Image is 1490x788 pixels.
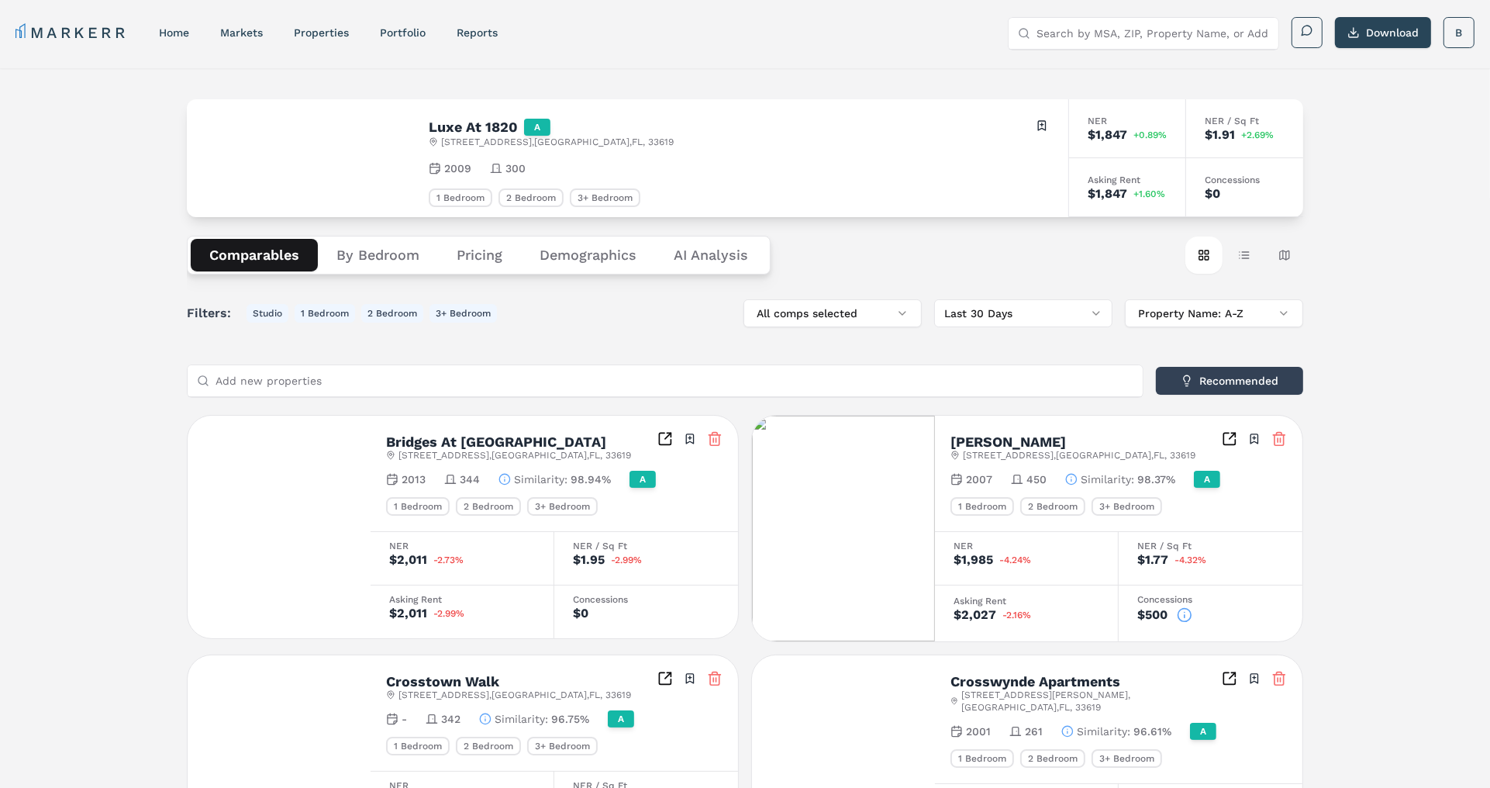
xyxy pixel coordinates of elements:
div: A [608,710,634,728]
span: 2001 [966,724,991,739]
div: $1.77 [1137,554,1168,566]
h2: [PERSON_NAME] [950,435,1066,449]
a: properties [294,26,349,39]
div: NER / Sq Ft [1137,541,1284,551]
div: $1,847 [1088,129,1127,141]
span: -2.16% [1002,610,1031,620]
div: Asking Rent [1088,175,1167,185]
span: -2.99% [611,555,642,565]
div: $2,011 [389,554,427,566]
span: 98.37% [1137,472,1175,487]
div: $500 [1137,609,1168,621]
span: Filters: [187,304,240,323]
span: [STREET_ADDRESS][PERSON_NAME] , [GEOGRAPHIC_DATA] , FL , 33619 [961,689,1222,714]
span: 300 [505,161,526,176]
span: +0.89% [1133,130,1167,140]
span: Similarity : [514,472,567,487]
div: 1 Bedroom [386,737,450,755]
span: - [402,711,407,727]
div: $0 [573,607,588,620]
div: $1,847 [1088,188,1127,200]
div: NER [1088,116,1167,126]
button: Download [1335,17,1431,48]
div: A [629,471,656,488]
a: home [159,26,189,39]
span: -4.24% [999,555,1031,565]
input: Search by MSA, ZIP, Property Name, or Address [1036,18,1269,49]
div: NER / Sq Ft [573,541,719,551]
button: Property Name: A-Z [1125,299,1303,327]
div: 1 Bedroom [386,497,450,516]
button: 1 Bedroom [295,304,355,323]
div: 3+ Bedroom [1092,497,1162,516]
button: Recommended [1156,367,1303,395]
a: Inspect Comparables [1222,431,1237,447]
span: [STREET_ADDRESS] , [GEOGRAPHIC_DATA] , FL , 33619 [963,449,1195,461]
button: All comps selected [743,299,922,327]
a: Inspect Comparables [657,671,673,686]
div: A [1190,723,1216,740]
div: 3+ Bedroom [570,188,640,207]
input: Add new properties [216,365,1133,396]
div: $2,011 [389,607,427,620]
span: 344 [460,472,480,487]
span: [STREET_ADDRESS] , [GEOGRAPHIC_DATA] , FL , 33619 [398,449,631,461]
button: Pricing [438,239,521,271]
h2: Luxe At 1820 [429,120,518,134]
div: Concessions [1137,595,1284,604]
div: 3+ Bedroom [527,737,598,755]
span: 261 [1025,724,1043,739]
a: Portfolio [380,26,426,39]
span: 98.94% [571,472,611,487]
div: 1 Bedroom [950,749,1014,768]
div: $1.91 [1205,129,1235,141]
a: Inspect Comparables [1222,671,1237,686]
div: A [524,119,550,136]
span: [STREET_ADDRESS] , [GEOGRAPHIC_DATA] , FL , 33619 [441,136,674,148]
div: Asking Rent [954,596,1099,606]
a: Inspect Comparables [657,431,673,447]
span: 2013 [402,472,426,487]
h2: Bridges At [GEOGRAPHIC_DATA] [386,435,606,449]
h2: Crosstown Walk [386,675,499,689]
div: A [1194,471,1220,488]
span: 2007 [966,472,992,487]
button: Studio [247,304,288,323]
div: 2 Bedroom [1020,749,1085,768]
span: 2009 [444,161,471,176]
span: [STREET_ADDRESS] , [GEOGRAPHIC_DATA] , FL , 33619 [398,689,631,701]
span: +1.60% [1133,189,1165,199]
span: -2.73% [433,555,464,565]
div: NER [954,541,1099,551]
div: 2 Bedroom [456,497,521,516]
div: Concessions [1205,175,1285,185]
button: AI Analysis [655,239,767,271]
span: -2.99% [433,609,464,618]
span: Similarity : [1081,472,1134,487]
button: B [1443,17,1474,48]
button: Demographics [521,239,655,271]
span: 96.75% [551,711,589,727]
span: 342 [441,711,460,727]
button: 3+ Bedroom [429,304,497,323]
a: markets [220,26,263,39]
div: 2 Bedroom [1020,497,1085,516]
span: -4.32% [1174,555,1206,565]
span: 450 [1026,472,1047,487]
div: $2,027 [954,609,996,621]
button: By Bedroom [318,239,438,271]
div: NER / Sq Ft [1205,116,1285,126]
div: 2 Bedroom [498,188,564,207]
div: 3+ Bedroom [1092,749,1162,768]
div: 3+ Bedroom [527,497,598,516]
div: 2 Bedroom [456,737,521,755]
span: Similarity : [1077,724,1130,739]
div: 1 Bedroom [950,497,1014,516]
a: MARKERR [16,22,128,43]
div: $0 [1205,188,1220,200]
div: $1.95 [573,554,605,566]
div: Concessions [573,595,719,604]
button: 2 Bedroom [361,304,423,323]
button: Comparables [191,239,318,271]
div: Asking Rent [389,595,535,604]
